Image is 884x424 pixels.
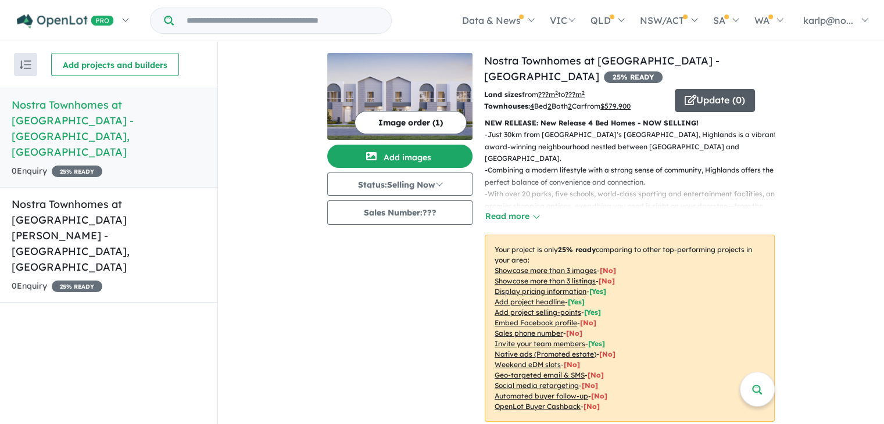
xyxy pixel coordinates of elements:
[485,210,539,223] button: Read more
[588,339,605,348] span: [ Yes ]
[495,381,579,390] u: Social media retargeting
[12,279,102,293] div: 0 Enquir y
[485,235,775,422] p: Your project is only comparing to other top-performing projects in your area: - - - - - - - - - -...
[580,318,596,327] span: [ No ]
[52,281,102,292] span: 25 % READY
[12,164,102,178] div: 0 Enquir y
[495,266,597,275] u: Showcase more than 3 images
[604,71,663,83] span: 25 % READY
[530,102,534,110] u: 4
[564,360,580,369] span: [No]
[485,117,775,129] p: NEW RELEASE: New Release 4 Bed Homes - NOW SELLING!
[484,102,530,110] b: Townhouses:
[584,402,600,411] span: [No]
[52,166,102,177] span: 25 % READY
[495,297,565,306] u: Add project headline
[495,287,586,296] u: Display pricing information
[495,308,581,317] u: Add project selling-points
[568,102,572,110] u: 2
[558,90,585,99] span: to
[589,287,606,296] span: [ Yes ]
[484,90,522,99] b: Land sizes
[538,90,558,99] u: ??? m
[176,8,389,33] input: Try estate name, suburb, builder or developer
[17,14,114,28] img: Openlot PRO Logo White
[12,196,206,275] h5: Nostra Townhomes at [GEOGRAPHIC_DATA][PERSON_NAME] - [GEOGRAPHIC_DATA] , [GEOGRAPHIC_DATA]
[582,381,598,390] span: [No]
[558,245,596,254] b: 25 % ready
[327,145,473,168] button: Add images
[599,350,615,358] span: [No]
[12,97,206,160] h5: Nostra Townhomes at [GEOGRAPHIC_DATA] - [GEOGRAPHIC_DATA] , [GEOGRAPHIC_DATA]
[355,111,467,134] button: Image order (1)
[495,371,585,379] u: Geo-targeted email & SMS
[582,89,585,96] sup: 2
[495,276,596,285] u: Showcase more than 3 listings
[555,89,558,96] sup: 2
[600,102,631,110] u: $ 579,900
[566,329,582,337] span: [ No ]
[495,329,563,337] u: Sales phone number
[565,90,585,99] u: ???m
[484,89,666,100] p: from
[495,402,581,411] u: OpenLot Buyer Cashback
[485,129,784,164] p: - Just 30km from [GEOGRAPHIC_DATA]’s [GEOGRAPHIC_DATA], Highlands is a vibrant, award-winning nei...
[495,360,561,369] u: Weekend eDM slots
[495,391,588,400] u: Automated buyer follow-up
[495,318,577,327] u: Embed Facebook profile
[547,102,552,110] u: 2
[485,188,784,224] p: - With over 20 parks, five schools, world-class sporting and entertainment facilities, and premie...
[484,54,720,83] a: Nostra Townhomes at [GEOGRAPHIC_DATA] - [GEOGRAPHIC_DATA]
[584,308,601,317] span: [ Yes ]
[484,100,666,112] p: Bed Bath Car from
[588,371,604,379] span: [No]
[591,391,607,400] span: [No]
[327,173,473,196] button: Status:Selling Now
[675,89,755,112] button: Update (0)
[495,339,585,348] u: Invite your team members
[599,276,615,285] span: [ No ]
[327,200,473,225] button: Sales Number:???
[327,53,473,140] img: Nostra Townhomes at Stockland Highlands - Mickleham
[485,164,784,188] p: - Combining a modern lifestyle with a strong sense of community, Highlands offers the perfect bal...
[600,266,616,275] span: [ No ]
[568,297,585,306] span: [ Yes ]
[803,15,853,26] span: karlp@no...
[20,60,31,69] img: sort.svg
[51,53,179,76] button: Add projects and builders
[495,350,596,358] u: Native ads (Promoted estate)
